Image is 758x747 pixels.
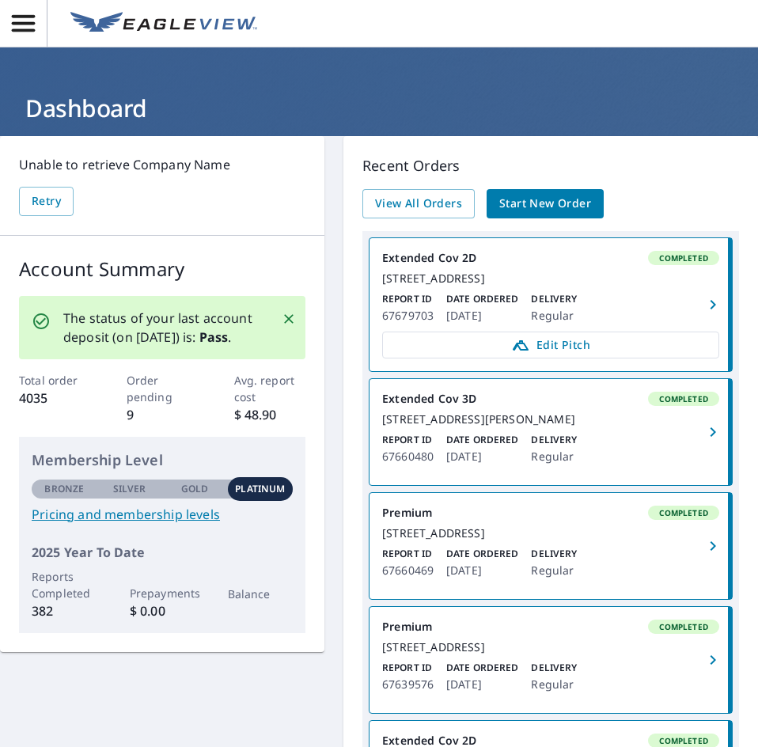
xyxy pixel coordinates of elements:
[650,735,718,746] span: Completed
[130,585,195,601] p: Prepayments
[130,601,195,620] p: $ 0.00
[382,433,434,447] p: Report ID
[279,309,299,329] button: Close
[32,505,293,524] a: Pricing and membership levels
[181,482,208,496] p: Gold
[531,661,577,675] p: Delivery
[531,306,577,325] p: Regular
[234,372,306,405] p: Avg. report cost
[382,675,434,694] p: 67639576
[375,194,462,214] span: View All Orders
[446,561,518,580] p: [DATE]
[32,191,61,211] span: Retry
[487,189,604,218] a: Start New Order
[382,251,719,265] div: Extended Cov 2D
[382,661,434,675] p: Report ID
[32,601,97,620] p: 382
[382,332,719,358] a: Edit Pitch
[19,389,91,408] p: 4035
[19,372,91,389] p: Total order
[382,271,719,286] div: [STREET_ADDRESS]
[531,675,577,694] p: Regular
[32,568,97,601] p: Reports Completed
[382,526,719,540] div: [STREET_ADDRESS]
[446,675,518,694] p: [DATE]
[382,447,434,466] p: 67660480
[531,447,577,466] p: Regular
[113,482,146,496] p: Silver
[19,255,305,283] p: Account Summary
[650,252,718,264] span: Completed
[370,238,732,371] a: Extended Cov 2DCompleted[STREET_ADDRESS]Report ID67679703Date Ordered[DATE]DeliveryRegularEdit Pitch
[499,194,591,214] span: Start New Order
[127,372,199,405] p: Order pending
[63,309,263,347] p: The status of your last account deposit (on [DATE]) is: .
[446,447,518,466] p: [DATE]
[228,586,294,602] p: Balance
[61,2,267,45] a: EV Logo
[531,433,577,447] p: Delivery
[392,336,709,355] span: Edit Pitch
[19,92,739,124] h1: Dashboard
[650,393,718,404] span: Completed
[44,482,84,496] p: Bronze
[234,405,306,424] p: $ 48.90
[650,507,718,518] span: Completed
[382,620,719,634] div: Premium
[446,547,518,561] p: Date Ordered
[370,379,732,485] a: Extended Cov 3DCompleted[STREET_ADDRESS][PERSON_NAME]Report ID67660480Date Ordered[DATE]DeliveryR...
[650,621,718,632] span: Completed
[235,482,285,496] p: Platinum
[531,292,577,306] p: Delivery
[32,543,293,562] p: 2025 Year To Date
[19,155,305,174] p: Unable to retrieve Company Name
[446,306,518,325] p: [DATE]
[382,392,719,406] div: Extended Cov 3D
[382,306,434,325] p: 67679703
[382,561,434,580] p: 67660469
[531,561,577,580] p: Regular
[19,187,74,216] button: Retry
[446,433,518,447] p: Date Ordered
[382,640,719,654] div: [STREET_ADDRESS]
[199,328,229,346] b: Pass
[370,493,732,599] a: PremiumCompleted[STREET_ADDRESS]Report ID67660469Date Ordered[DATE]DeliveryRegular
[362,189,475,218] a: View All Orders
[370,607,732,713] a: PremiumCompleted[STREET_ADDRESS]Report ID67639576Date Ordered[DATE]DeliveryRegular
[32,449,293,471] p: Membership Level
[70,12,257,36] img: EV Logo
[362,155,739,176] p: Recent Orders
[531,547,577,561] p: Delivery
[382,506,719,520] div: Premium
[127,405,199,424] p: 9
[382,412,719,427] div: [STREET_ADDRESS][PERSON_NAME]
[446,661,518,675] p: Date Ordered
[382,292,434,306] p: Report ID
[382,547,434,561] p: Report ID
[446,292,518,306] p: Date Ordered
